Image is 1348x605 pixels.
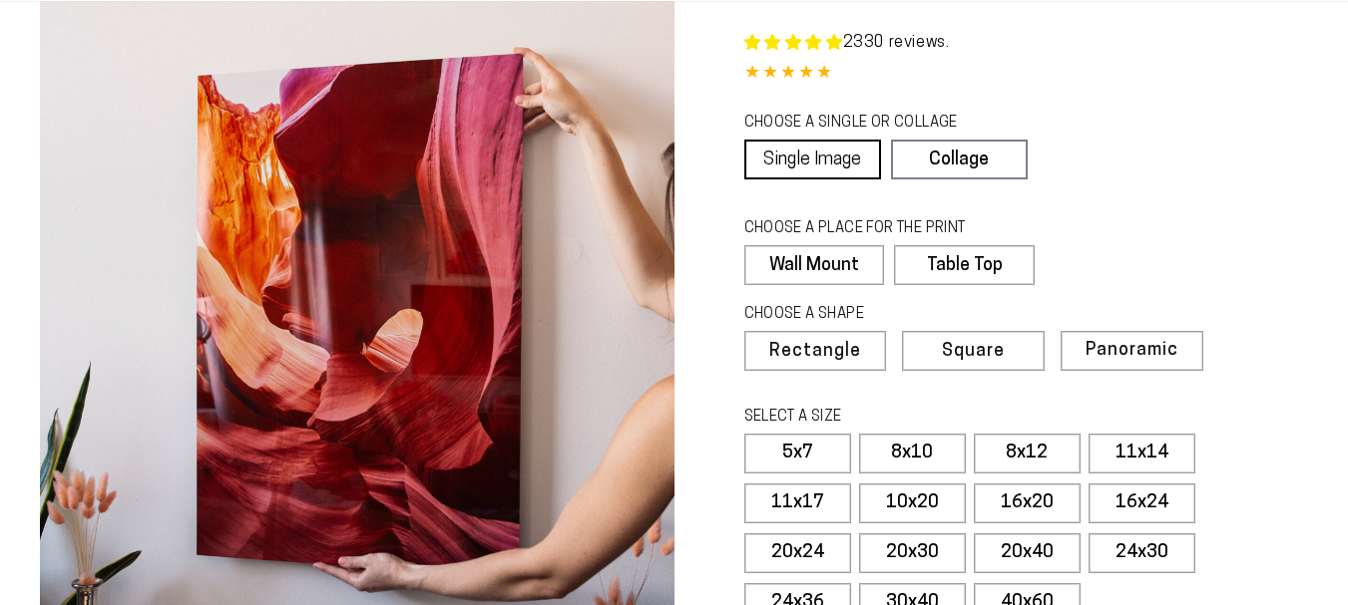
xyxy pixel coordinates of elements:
div: 4.85 out of 5.0 stars [744,60,1309,89]
legend: SELECT A SIZE [744,407,1076,429]
label: 20x30 [859,533,966,573]
legend: CHOOSE A PLACE FOR THE PRINT [744,218,1017,240]
label: 8x12 [974,434,1081,473]
label: 5x7 [744,434,851,473]
label: 20x40 [974,533,1081,573]
label: Table Top [894,245,1035,285]
label: 16x20 [974,483,1081,523]
label: Wall Mount [744,245,885,285]
label: 10x20 [859,483,966,523]
legend: CHOOSE A SHAPE [744,304,1020,326]
legend: CHOOSE A SINGLE OR COLLAGE [744,113,1009,135]
label: 11x14 [1089,434,1195,473]
span: Panoramic [1086,341,1178,360]
label: 8x10 [859,434,966,473]
label: 16x24 [1089,483,1195,523]
label: 20x24 [744,533,851,573]
label: 24x30 [1089,533,1195,573]
a: Single Image [744,140,881,179]
span: Rectangle [769,343,861,361]
label: 11x17 [744,483,851,523]
span: Square [942,343,1005,361]
a: Collage [891,140,1028,179]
